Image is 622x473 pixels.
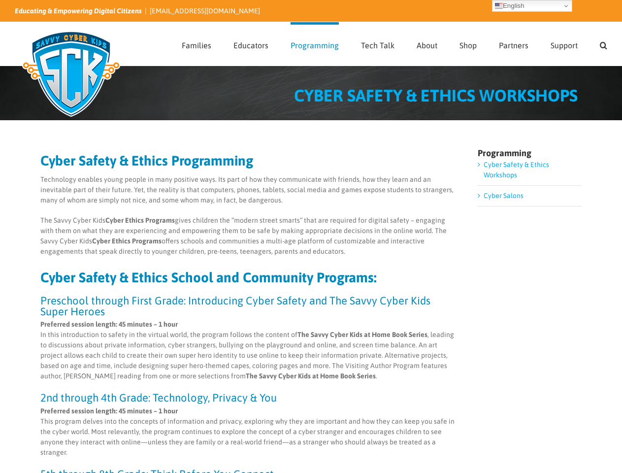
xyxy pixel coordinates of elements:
[294,86,578,105] span: CYBER SAFETY & ETHICS WORKSHOPS
[297,331,427,338] strong: The Savvy Cyber Kids at Home Book Series
[15,25,128,123] img: Savvy Cyber Kids Logo
[361,41,394,49] span: Tech Talk
[40,406,457,458] p: This program delves into the concepts of information and privacy, exploring why they are importan...
[361,22,394,66] a: Tech Talk
[291,22,339,66] a: Programming
[40,270,377,285] strong: Cyber Safety & Ethics School and Community Programs:
[150,7,260,15] a: [EMAIL_ADDRESS][DOMAIN_NAME]
[291,41,339,49] span: Programming
[478,149,582,158] h4: Programming
[600,22,607,66] a: Search
[495,2,503,10] img: en
[182,41,211,49] span: Families
[40,215,457,257] p: The Savvy Cyber Kids gives children the “modern street smarts” that are required for digital safe...
[182,22,607,66] nav: Main Menu
[499,41,528,49] span: Partners
[40,320,178,328] strong: Preferred session length: 45 minutes – 1 hour
[40,295,457,317] h3: Preschool through First Grade: Introducing Cyber Safety and The Savvy Cyber Kids Super Heroes
[40,154,457,168] h2: Cyber Safety & Ethics Programming
[484,161,549,179] a: Cyber Safety & Ethics Workshops
[40,174,457,205] p: Technology enables young people in many positive ways. Its part of how they communicate with frie...
[182,22,211,66] a: Families
[499,22,528,66] a: Partners
[92,237,162,245] strong: Cyber Ethics Programs
[15,7,142,15] i: Educating & Empowering Digital Citizens
[551,22,578,66] a: Support
[417,41,437,49] span: About
[246,372,376,380] strong: The Savvy Cyber Kids at Home Book Series
[105,216,175,224] strong: Cyber Ethics Programs
[417,22,437,66] a: About
[233,22,268,66] a: Educators
[40,392,457,403] h3: 2nd through 4th Grade: Technology, Privacy & You
[233,41,268,49] span: Educators
[40,407,178,415] strong: Preferred session length: 45 minutes – 1 hour
[551,41,578,49] span: Support
[40,319,457,381] p: In this introduction to safety in the virtual world, the program follows the content of , leading...
[459,41,477,49] span: Shop
[484,192,524,200] a: Cyber Salons
[459,22,477,66] a: Shop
